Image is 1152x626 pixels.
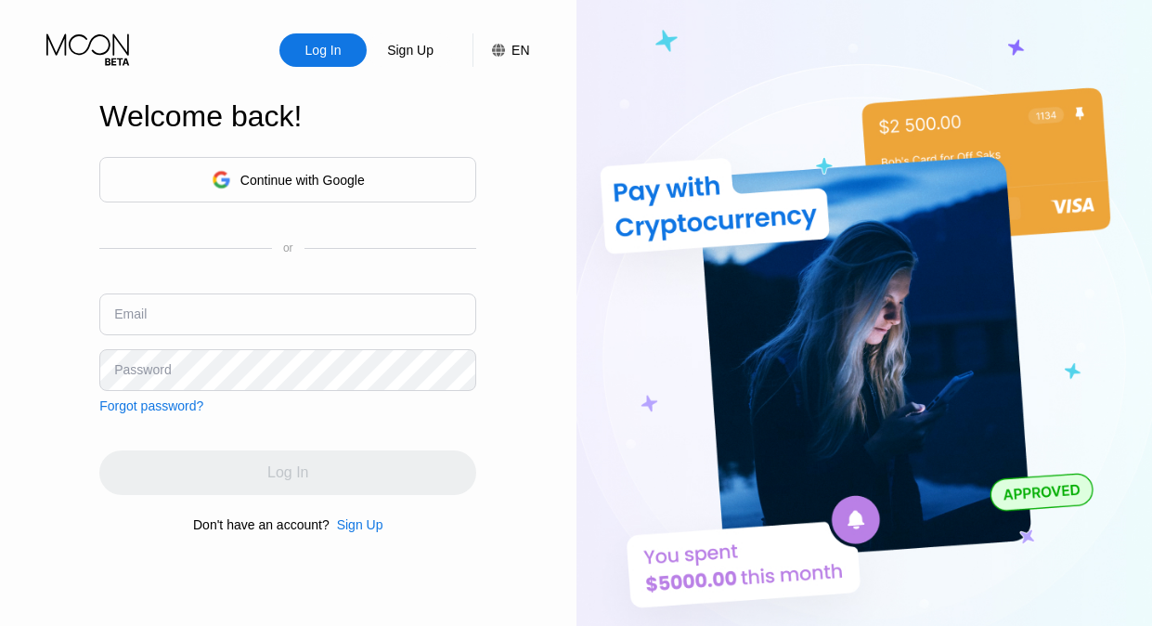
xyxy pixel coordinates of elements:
[99,99,476,134] div: Welcome back!
[511,43,529,58] div: EN
[304,41,343,59] div: Log In
[99,398,203,413] div: Forgot password?
[114,362,171,377] div: Password
[193,517,330,532] div: Don't have an account?
[337,517,383,532] div: Sign Up
[240,173,365,188] div: Continue with Google
[367,33,454,67] div: Sign Up
[472,33,529,67] div: EN
[99,157,476,202] div: Continue with Google
[385,41,435,59] div: Sign Up
[279,33,367,67] div: Log In
[330,517,383,532] div: Sign Up
[114,306,147,321] div: Email
[283,241,293,254] div: or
